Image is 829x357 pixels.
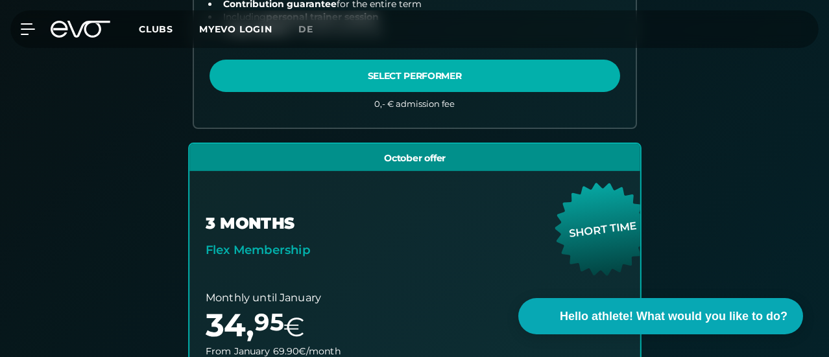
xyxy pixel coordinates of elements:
[518,298,803,334] button: Hello athlete! What would you like to do?
[298,22,329,37] a: de
[560,310,787,323] font: Hello athlete! What would you like to do?
[139,23,199,35] a: Clubs
[298,23,313,35] font: de
[199,23,272,35] a: MYEVO LOGIN
[139,23,173,35] font: Clubs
